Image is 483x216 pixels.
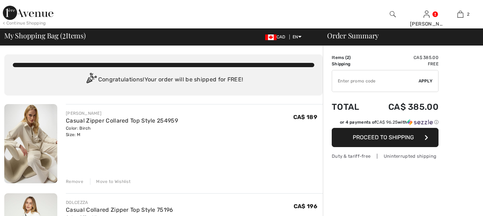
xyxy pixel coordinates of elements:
[390,10,396,18] img: search the website
[265,34,277,40] img: Canadian Dollar
[66,199,173,206] div: DOLCEZZA
[66,117,178,124] a: Casual Zipper Collared Top Style 254959
[66,125,178,138] div: Color: Birch Size: M
[369,54,439,61] td: CA$ 385.00
[369,95,439,119] td: CA$ 385.00
[319,32,479,39] div: Order Summary
[3,20,46,26] div: < Continue Shopping
[293,34,301,39] span: EN
[467,11,469,17] span: 2
[419,78,433,84] span: Apply
[4,104,57,183] img: Casual Zipper Collared Top Style 254959
[265,34,288,39] span: CAD
[407,119,433,125] img: Sezzle
[424,11,430,17] a: Sign In
[347,55,349,60] span: 2
[66,206,173,213] a: Casual Collared Zipper Top Style 75196
[3,6,53,20] img: 1ère Avenue
[90,178,131,185] div: Move to Wishlist
[457,10,463,18] img: My Bag
[13,73,314,87] div: Congratulations! Your order will be shipped for FREE!
[353,134,414,141] span: Proceed to Shipping
[4,32,86,39] span: My Shopping Bag ( Items)
[332,95,369,119] td: Total
[332,54,369,61] td: Items ( )
[376,120,398,125] span: CA$ 96.25
[84,73,98,87] img: Congratulation2.svg
[66,178,83,185] div: Remove
[332,119,439,128] div: or 4 payments ofCA$ 96.25withSezzle Click to learn more about Sezzle
[332,70,419,92] input: Promo code
[62,30,66,39] span: 2
[340,119,439,125] div: or 4 payments of with
[66,110,178,117] div: [PERSON_NAME]
[332,61,369,67] td: Shipping
[424,10,430,18] img: My Info
[410,20,443,28] div: [PERSON_NAME]
[444,10,477,18] a: 2
[332,128,439,147] button: Proceed to Shipping
[332,153,439,160] div: Duty & tariff-free | Uninterrupted shipping
[369,61,439,67] td: Free
[294,203,317,210] span: CA$ 196
[293,114,317,120] span: CA$ 189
